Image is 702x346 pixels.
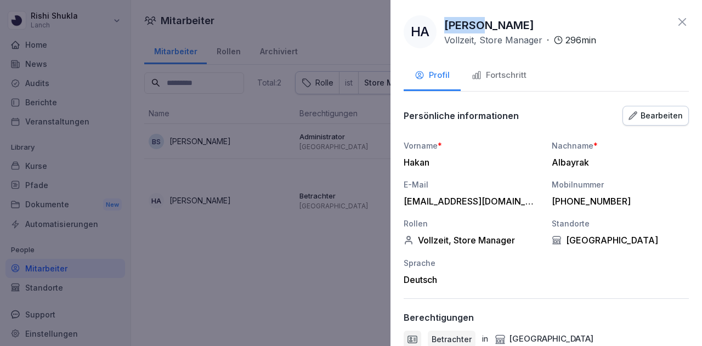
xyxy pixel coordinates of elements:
div: Rollen [404,218,541,229]
p: 296 min [565,33,596,47]
div: · [444,33,596,47]
button: Fortschritt [461,61,537,91]
p: Betrachter [432,333,472,345]
p: in [482,333,488,345]
div: Profil [415,69,450,82]
div: Vorname [404,140,541,151]
div: [PHONE_NUMBER] [552,196,683,207]
div: [GEOGRAPHIC_DATA] [495,333,593,345]
div: E-Mail [404,179,541,190]
div: Bearbeiten [629,110,683,122]
div: Deutsch [404,274,541,285]
button: Bearbeiten [622,106,689,126]
div: Nachname [552,140,689,151]
div: [GEOGRAPHIC_DATA] [552,235,689,246]
div: HA [404,15,437,48]
p: [PERSON_NAME] [444,17,534,33]
p: Vollzeit, Store Manager [444,33,542,47]
p: Berechtigungen [404,312,474,323]
div: Standorte [552,218,689,229]
div: Vollzeit, Store Manager [404,235,541,246]
div: Sprache [404,257,541,269]
div: Hakan [404,157,535,168]
div: [EMAIL_ADDRESS][DOMAIN_NAME] [404,196,535,207]
p: Persönliche informationen [404,110,519,121]
button: Profil [404,61,461,91]
div: Albayrak [552,157,683,168]
div: Mobilnummer [552,179,689,190]
div: Fortschritt [472,69,526,82]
